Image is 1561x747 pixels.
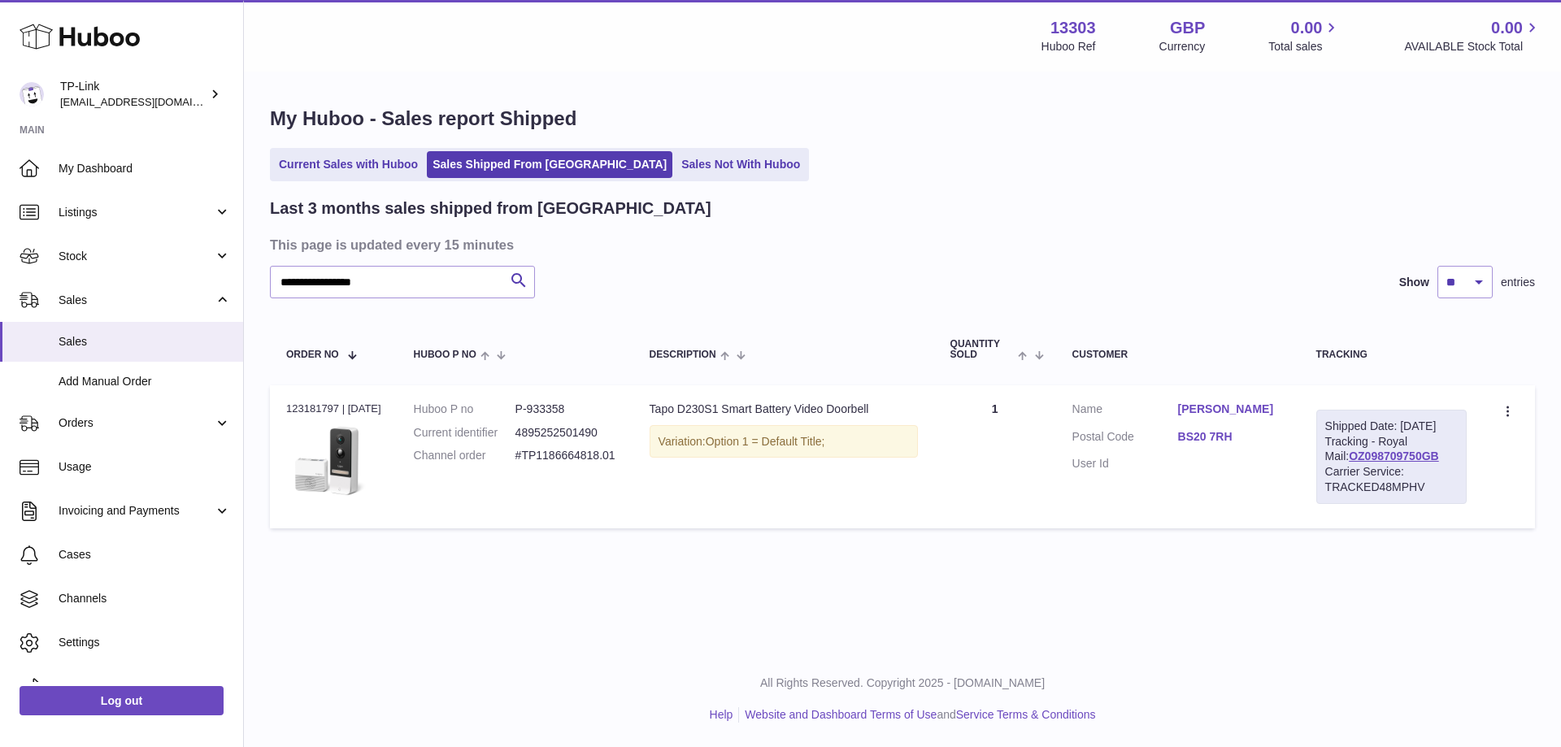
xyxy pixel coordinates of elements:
dt: Postal Code [1072,429,1178,449]
span: [EMAIL_ADDRESS][DOMAIN_NAME] [60,95,239,108]
span: Option 1 = Default Title; [706,435,825,448]
h2: Last 3 months sales shipped from [GEOGRAPHIC_DATA] [270,198,711,219]
div: Shipped Date: [DATE] [1325,419,1458,434]
dt: Name [1072,402,1178,421]
span: Sales [59,334,231,350]
a: Help [710,708,733,721]
span: AVAILABLE Stock Total [1404,39,1541,54]
span: Description [650,350,716,360]
div: Tracking [1316,350,1467,360]
span: Listings [59,205,214,220]
dt: Huboo P no [414,402,515,417]
img: D230S1main.jpg [286,421,367,502]
div: Huboo Ref [1041,39,1096,54]
div: Variation: [650,425,918,458]
span: 0.00 [1291,17,1323,39]
h3: This page is updated every 15 minutes [270,236,1531,254]
span: 0.00 [1491,17,1523,39]
span: Orders [59,415,214,431]
span: Cases [59,547,231,562]
a: 0.00 AVAILABLE Stock Total [1404,17,1541,54]
span: Stock [59,249,214,264]
span: My Dashboard [59,161,231,176]
a: Current Sales with Huboo [273,151,424,178]
strong: GBP [1170,17,1205,39]
a: BS20 7RH [1178,429,1284,445]
div: Carrier Service: TRACKED48MPHV [1325,464,1458,495]
span: Huboo P no [414,350,476,360]
dd: P-933358 [515,402,617,417]
span: entries [1501,275,1535,290]
span: Quantity Sold [950,339,1015,360]
span: Settings [59,635,231,650]
a: Service Terms & Conditions [956,708,1096,721]
div: TP-Link [60,79,207,110]
label: Show [1399,275,1429,290]
span: Usage [59,459,231,475]
img: gaby.chen@tp-link.com [20,82,44,106]
div: Currency [1159,39,1206,54]
span: Invoicing and Payments [59,503,214,519]
dd: #TP1186664818.01 [515,448,617,463]
strong: 13303 [1050,17,1096,39]
a: 0.00 Total sales [1268,17,1341,54]
li: and [739,707,1095,723]
dd: 4895252501490 [515,425,617,441]
a: Log out [20,686,224,715]
p: All Rights Reserved. Copyright 2025 - [DOMAIN_NAME] [257,675,1548,691]
a: [PERSON_NAME] [1178,402,1284,417]
div: Tracking - Royal Mail: [1316,410,1467,504]
div: Customer [1072,350,1284,360]
div: Tapo D230S1 Smart Battery Video Doorbell [650,402,918,417]
a: Sales Shipped From [GEOGRAPHIC_DATA] [427,151,672,178]
span: Order No [286,350,339,360]
a: Website and Dashboard Terms of Use [745,708,937,721]
dt: Current identifier [414,425,515,441]
span: Channels [59,591,231,606]
span: Add Manual Order [59,374,231,389]
div: 123181797 | [DATE] [286,402,381,416]
a: OZ098709750GB [1349,450,1439,463]
span: Total sales [1268,39,1341,54]
span: Returns [59,679,231,694]
span: Sales [59,293,214,308]
dt: Channel order [414,448,515,463]
a: Sales Not With Huboo [676,151,806,178]
h1: My Huboo - Sales report Shipped [270,106,1535,132]
dt: User Id [1072,456,1178,471]
td: 1 [934,385,1056,528]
